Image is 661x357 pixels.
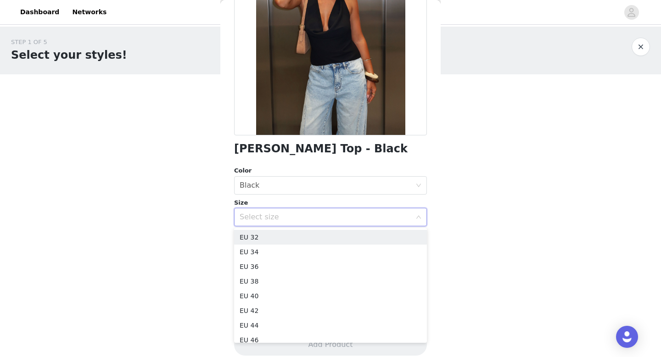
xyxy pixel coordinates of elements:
[416,214,421,221] i: icon: down
[15,2,65,22] a: Dashboard
[234,259,427,274] li: EU 36
[234,230,427,245] li: EU 32
[67,2,112,22] a: Networks
[234,245,427,259] li: EU 34
[240,212,411,222] div: Select size
[11,38,127,47] div: STEP 1 OF 5
[234,274,427,289] li: EU 38
[234,166,427,175] div: Color
[234,333,427,347] li: EU 46
[11,47,127,63] h1: Select your styles!
[627,5,636,20] div: avatar
[240,177,259,194] div: Black
[234,303,427,318] li: EU 42
[234,334,427,356] button: Add Product
[234,143,408,155] h1: [PERSON_NAME] Top - Black
[616,326,638,348] div: Open Intercom Messenger
[234,198,427,207] div: Size
[234,318,427,333] li: EU 44
[234,289,427,303] li: EU 40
